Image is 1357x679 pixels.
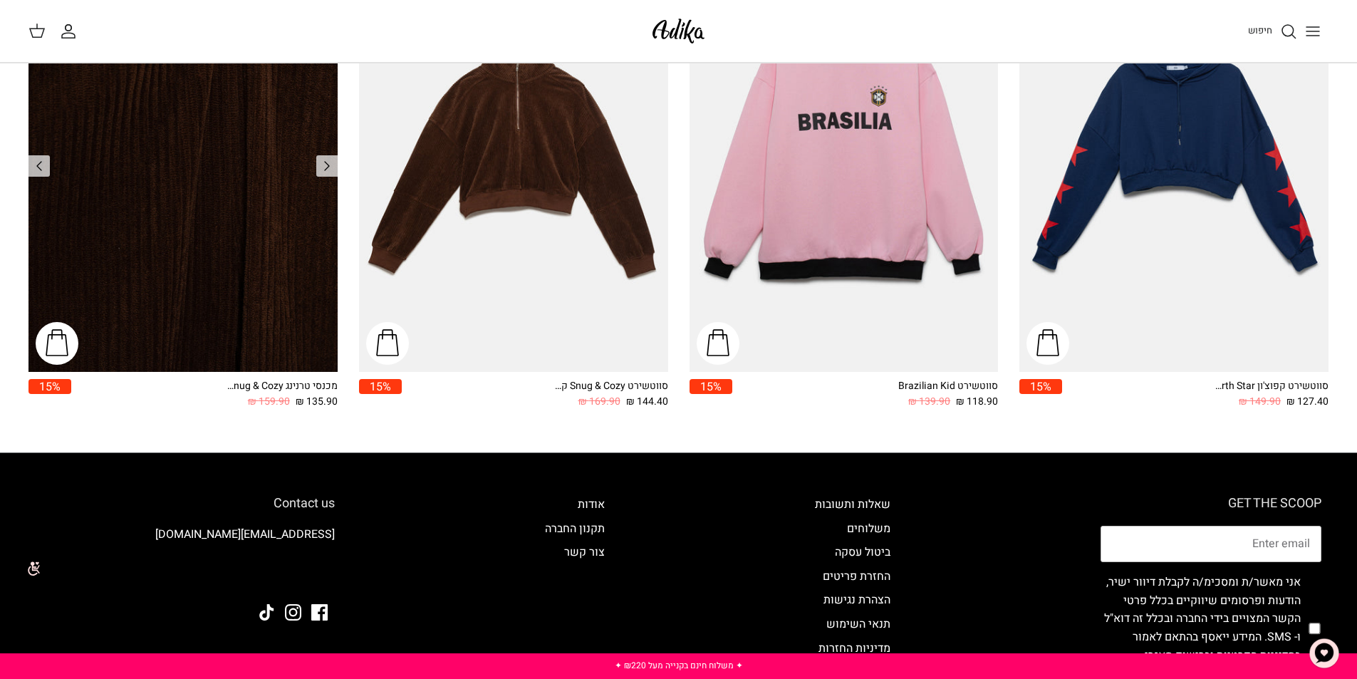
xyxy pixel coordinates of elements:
img: Adika IL [648,14,709,48]
a: ביטול עסקה [835,544,890,561]
a: Tiktok [259,604,275,621]
span: 15% [28,379,71,394]
a: מדיניות החזרות [818,640,890,657]
a: סווטשירט קפוצ'ון North Star אוברסייז 127.40 ₪ 149.90 ₪ [1062,379,1329,410]
h6: Contact us [36,496,335,512]
a: 15% [690,379,732,410]
a: סווטשירט Brazilian Kid 118.90 ₪ 139.90 ₪ [732,379,999,410]
span: 144.40 ₪ [626,394,668,410]
a: Instagram [285,604,301,621]
span: 15% [1019,379,1062,394]
a: הצהרת נגישות [823,591,890,608]
a: 15% [359,379,402,410]
a: תנאי השימוש [826,616,890,633]
a: 15% [1019,379,1062,410]
span: 15% [359,379,402,394]
a: תקנון החברה [545,520,605,537]
a: אודות [578,496,605,513]
a: ✦ משלוח חינם בקנייה מעל ₪220 ✦ [615,659,743,672]
span: 139.90 ₪ [908,394,950,410]
span: 149.90 ₪ [1239,394,1281,410]
a: החזרת פריטים [823,568,890,585]
a: [EMAIL_ADDRESS][DOMAIN_NAME] [155,526,335,543]
a: חיפוש [1248,23,1297,40]
span: 169.90 ₪ [578,394,620,410]
span: 135.90 ₪ [296,394,338,410]
a: משלוחים [847,520,890,537]
a: שאלות ותשובות [815,496,890,513]
a: 15% [28,379,71,410]
input: Email [1101,526,1321,563]
div: סווטשירט Snug & Cozy קרופ [554,379,668,394]
div: מכנסי טרנינג Snug & Cozy גזרה משוחררת [224,379,338,394]
a: סווטשירט Snug & Cozy קרופ 144.40 ₪ 169.90 ₪ [402,379,668,410]
a: Previous [316,155,338,177]
span: 15% [690,379,732,394]
img: accessibility_icon02.svg [11,549,50,589]
span: 159.90 ₪ [248,394,290,410]
h6: GET THE SCOOP [1101,496,1321,512]
a: מכנסי טרנינג Snug & Cozy גזרה משוחררת 135.90 ₪ 159.90 ₪ [71,379,338,410]
a: צור קשר [564,544,605,561]
span: 118.90 ₪ [956,394,998,410]
button: צ'אט [1303,632,1346,675]
a: Facebook [311,604,328,621]
span: חיפוש [1248,24,1272,37]
div: סווטשירט קפוצ'ון North Star אוברסייז [1215,379,1329,394]
img: Adika IL [296,565,335,584]
div: סווטשירט Brazilian Kid [884,379,998,394]
button: Toggle menu [1297,16,1329,47]
a: Previous [28,155,50,177]
a: החשבון שלי [60,23,83,40]
span: 127.40 ₪ [1286,394,1329,410]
